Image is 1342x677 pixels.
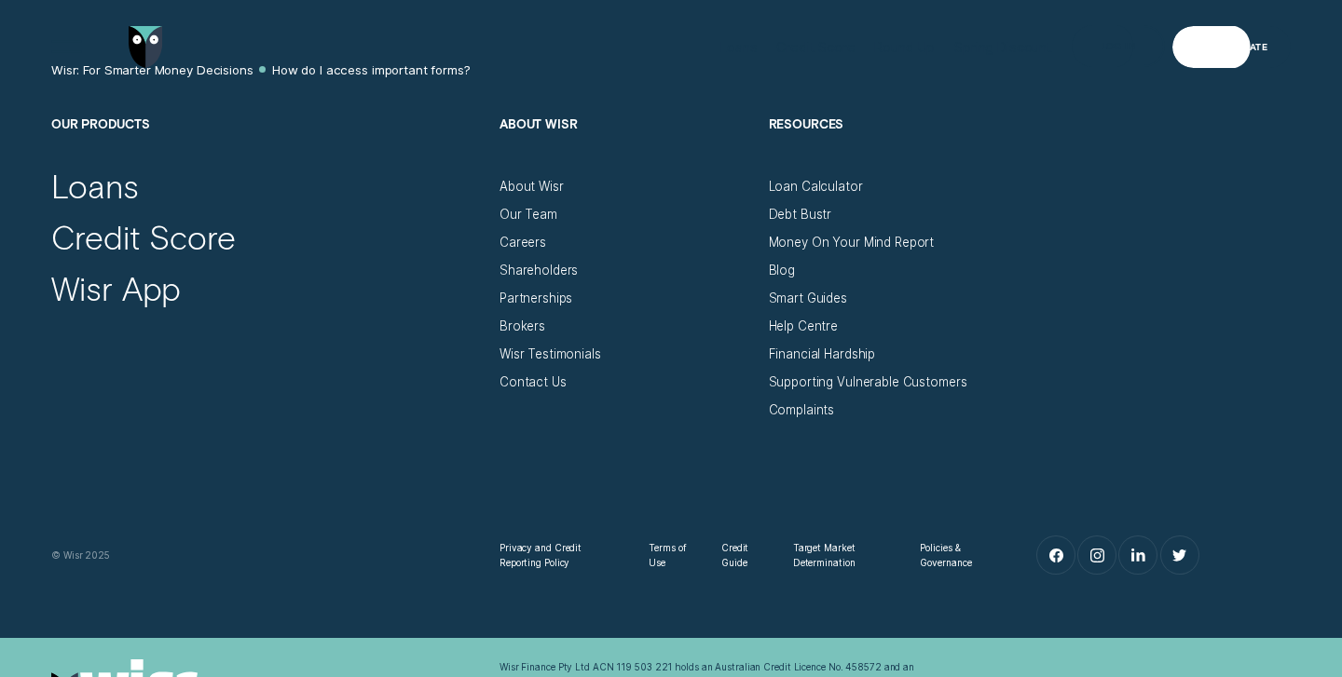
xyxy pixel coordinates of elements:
a: Contact Us [500,374,567,390]
a: Get Estimate [1172,26,1291,68]
div: © Wisr 2025 [44,548,492,563]
a: Complaints [769,402,835,418]
h2: Resources [769,116,1022,179]
a: Credit Guide [721,540,765,571]
h2: Our Products [51,116,484,179]
a: Instagram [1078,536,1116,574]
a: Financial Hardship [769,346,876,362]
a: Twitter [1161,536,1198,574]
a: Our Team [500,207,557,223]
img: Wisr [129,26,164,68]
div: Spring Discount [954,39,1052,55]
a: About Wisr [500,179,564,195]
a: Supporting Vulnerable Customers [769,374,967,390]
h2: About Wisr [500,116,753,179]
a: Careers [500,235,546,250]
a: Partnerships [500,291,572,306]
a: Policies & Governance [920,540,993,571]
a: Smart Guides [769,291,847,306]
a: Shareholders [500,263,578,278]
a: Wisr App [51,268,181,308]
div: Round Up [874,39,935,55]
a: Help Centre [769,318,839,334]
a: Brokers [500,318,545,334]
a: Terms of Use [649,540,693,571]
a: Privacy and Credit Reporting Policy [500,540,621,571]
a: Facebook [1037,536,1075,574]
a: Blog [769,263,795,278]
button: Log in [1072,25,1165,67]
button: Open Menu [46,26,88,68]
a: Debt Bustr [769,207,832,223]
a: Credit Score [51,217,236,257]
div: Loans [720,39,757,55]
a: Loan Calculator [769,179,863,195]
a: LinkedIn [1119,536,1157,574]
a: Target Market Determination [793,540,893,571]
a: Money On Your Mind Report [769,235,935,250]
div: Credit Score [776,39,855,55]
a: Loans [51,166,139,206]
a: Wisr Testimonials [500,346,601,362]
